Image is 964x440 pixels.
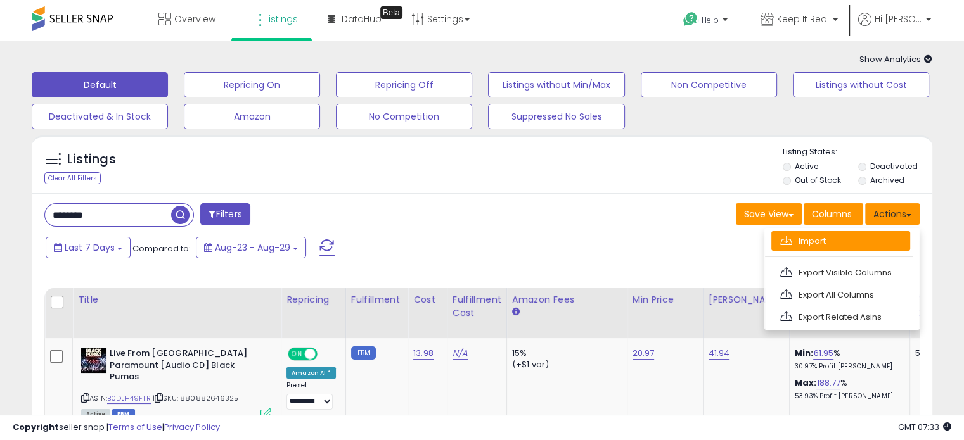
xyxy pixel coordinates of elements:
b: Max: [795,377,817,389]
span: Aug-23 - Aug-29 [215,241,290,254]
div: Cost [413,293,442,306]
span: DataHub [342,13,382,25]
button: Save View [736,203,802,225]
button: Listings without Min/Max [488,72,624,97]
a: 61.95 [813,347,833,360]
div: Clear All Filters [44,172,101,184]
div: [PERSON_NAME] [709,293,784,306]
div: Title [78,293,276,306]
div: Fulfillment [351,293,402,306]
label: Out of Stock [795,175,841,185]
b: Min: [795,347,814,359]
a: Terms of Use [108,421,162,433]
div: Amazon AI * [286,367,336,379]
p: Listing States: [783,146,932,158]
label: Archived [870,175,904,185]
span: OFF [316,349,336,360]
label: Deactivated [870,161,917,172]
small: Amazon Fees. [512,306,520,318]
button: Columns [804,203,863,225]
button: Aug-23 - Aug-29 [196,237,306,258]
span: | SKU: 880882646325 [153,393,238,403]
div: Fulfillment Cost [453,293,501,320]
a: B0DJH49FTR [107,393,151,404]
a: Privacy Policy [164,421,220,433]
button: Last 7 Days [46,237,131,258]
span: Last 7 Days [65,241,115,254]
p: 30.97% Profit [PERSON_NAME] [795,362,900,371]
a: 41.94 [709,347,730,360]
span: 2025-09-6 07:33 GMT [898,421,951,433]
a: Hi [PERSON_NAME] [858,13,931,41]
div: Preset: [286,381,336,410]
small: FBM [351,346,376,360]
span: Columns [812,208,852,220]
span: Compared to: [132,242,191,255]
th: The percentage added to the cost of goods (COGS) that forms the calculator for Min & Max prices. [789,288,909,338]
span: ON [289,349,305,360]
span: Hi [PERSON_NAME] [875,13,922,25]
button: Default [32,72,168,97]
button: Repricing On [184,72,320,97]
button: Actions [865,203,920,225]
button: Repricing Off [336,72,472,97]
b: Live From [GEOGRAPHIC_DATA] Paramount [Audio CD] Black Pumas [110,348,264,386]
span: Listings [265,13,298,25]
div: Min Price [633,293,698,306]
div: Tooltip anchor [380,6,402,19]
button: No Competition [336,104,472,129]
span: Overview [174,13,215,25]
a: 188.77 [816,377,840,389]
div: (+$1 var) [512,359,617,370]
span: FBM [112,409,135,420]
span: Help [702,15,719,25]
a: Export Related Asins [771,307,910,327]
img: 51B-eNcuHOL._SL40_.jpg [81,348,106,373]
span: All listings currently available for purchase on Amazon [81,409,110,420]
a: N/A [453,347,468,360]
div: % [795,377,900,401]
label: Active [795,161,818,172]
div: seller snap | | [13,422,220,434]
div: Amazon Fees [512,293,622,306]
button: Listings without Cost [793,72,929,97]
a: 20.97 [633,347,655,360]
span: Show Analytics [859,53,932,65]
button: Deactivated & In Stock [32,104,168,129]
button: Amazon [184,104,320,129]
span: Keep It Real [777,13,829,25]
i: Get Help [683,11,698,27]
a: Import [771,231,910,251]
div: Repricing [286,293,340,306]
div: 15% [512,348,617,359]
div: % [795,348,900,371]
a: Help [673,2,740,41]
button: Filters [200,203,250,225]
div: 5 [915,348,954,359]
strong: Copyright [13,421,59,433]
a: Export Visible Columns [771,263,910,282]
button: Suppressed No Sales [488,104,624,129]
h5: Listings [67,151,116,168]
p: 53.93% Profit [PERSON_NAME] [795,392,900,401]
a: 13.98 [413,347,434,360]
button: Non Competitive [641,72,777,97]
a: Export All Columns [771,285,910,305]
